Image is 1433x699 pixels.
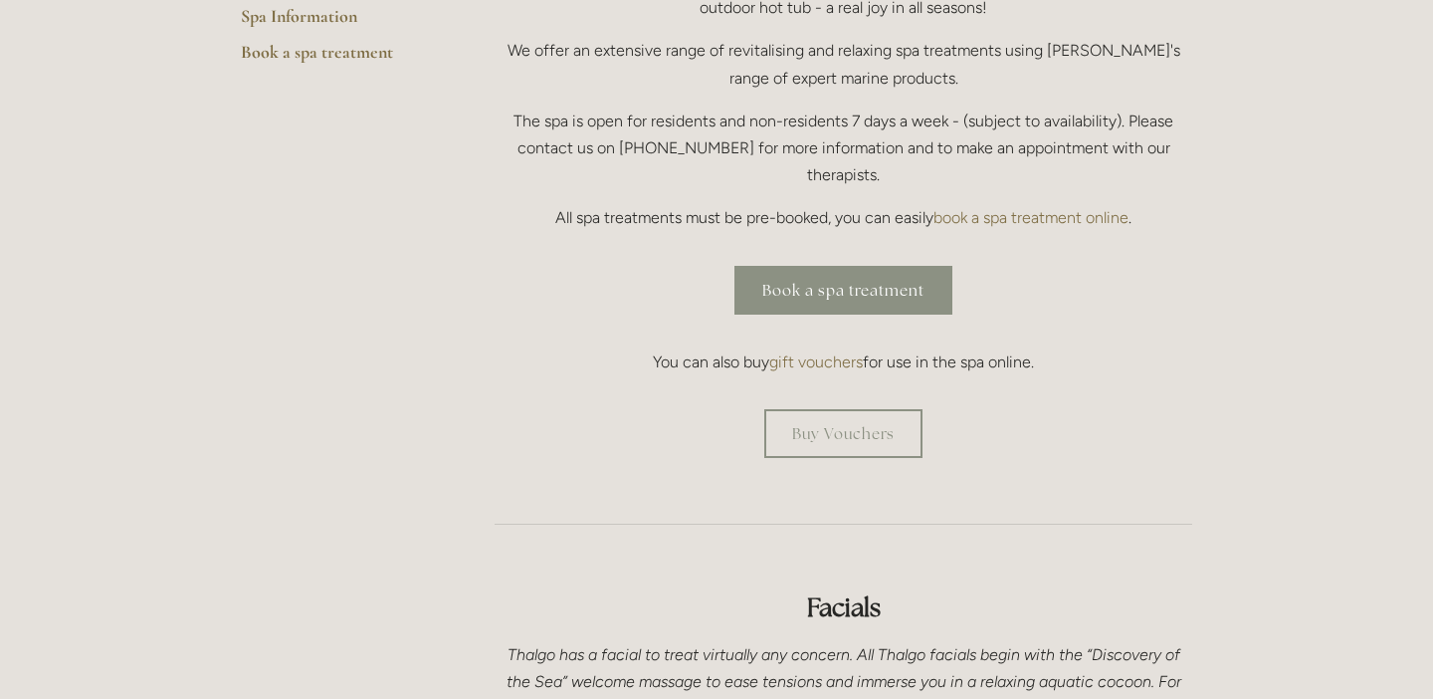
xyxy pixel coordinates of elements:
a: Buy Vouchers [764,409,922,458]
a: Spa Information [241,5,431,41]
a: gift vouchers [769,352,863,371]
a: Book a spa treatment [734,266,952,315]
p: All spa treatments must be pre-booked, you can easily . [495,204,1192,231]
strong: Facials [807,591,881,623]
a: Book a spa treatment [241,41,431,77]
p: You can also buy for use in the spa online. [495,349,1192,375]
p: We offer an extensive range of revitalising and relaxing spa treatments using [PERSON_NAME]'s ran... [495,37,1192,91]
a: book a spa treatment online [933,208,1128,227]
p: The spa is open for residents and non-residents 7 days a week - (subject to availability). Please... [495,108,1192,189]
